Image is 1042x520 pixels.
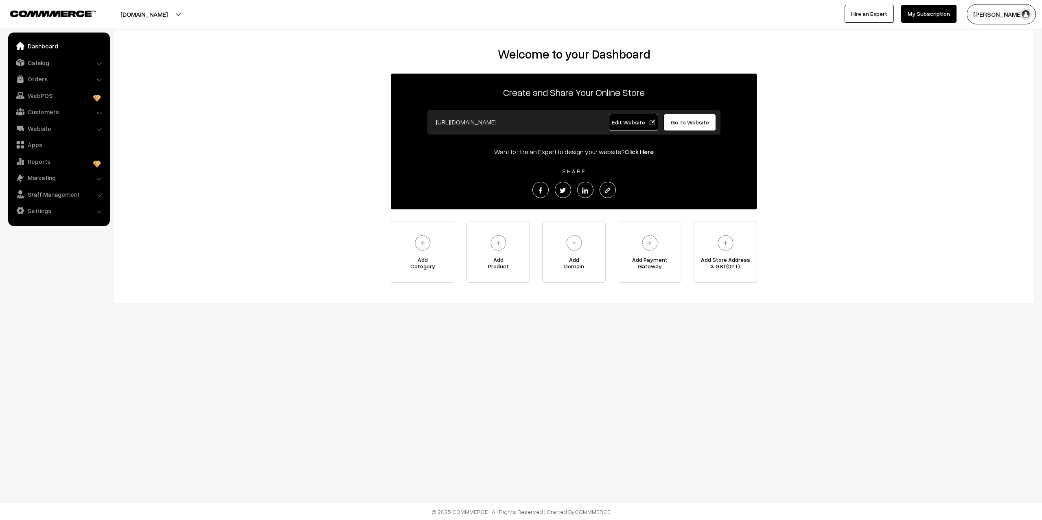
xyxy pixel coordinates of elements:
span: SHARE [558,168,590,174]
button: [PERSON_NAME] [967,4,1036,24]
a: Settings [10,203,107,218]
img: plus.svg [563,232,585,254]
div: Want to Hire an Expert to design your website? [391,147,757,157]
a: My Subscription [901,5,957,23]
a: AddCategory [391,222,454,283]
a: Apps [10,137,107,152]
img: COMMMERCE [10,11,96,17]
img: plus.svg [487,232,510,254]
a: AddProduct [466,222,530,283]
a: Edit Website [609,114,659,131]
span: Go To Website [671,119,709,126]
a: Orders [10,72,107,86]
span: Add Category [391,257,454,273]
a: Click Here [625,148,654,156]
a: Website [10,121,107,136]
span: Add Store Address & GST(OPT) [694,257,757,273]
a: Customers [10,104,107,119]
a: Marketing [10,170,107,185]
a: Hire an Expert [845,5,894,23]
a: AddDomain [542,222,606,283]
a: COMMMERCE [10,8,81,18]
h2: Welcome to your Dashboard [122,47,1026,61]
a: Add PaymentGateway [618,222,681,283]
button: [DOMAIN_NAME] [92,4,196,24]
a: Dashboard [10,39,107,53]
img: user [1020,8,1032,20]
a: COMMMERCE [575,508,611,515]
span: Edit Website [612,119,655,126]
a: Reports [10,154,107,169]
a: Catalog [10,55,107,70]
img: plus.svg [714,232,737,254]
span: Add Product [467,257,530,273]
p: Create and Share Your Online Store [391,85,757,100]
a: Go To Website [663,114,716,131]
span: Add Payment Gateway [618,257,681,273]
img: plus.svg [412,232,434,254]
img: plus.svg [639,232,661,254]
span: Add Domain [543,257,605,273]
a: Add Store Address& GST(OPT) [694,222,757,283]
a: WebPOS [10,88,107,103]
a: Staff Management [10,187,107,202]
